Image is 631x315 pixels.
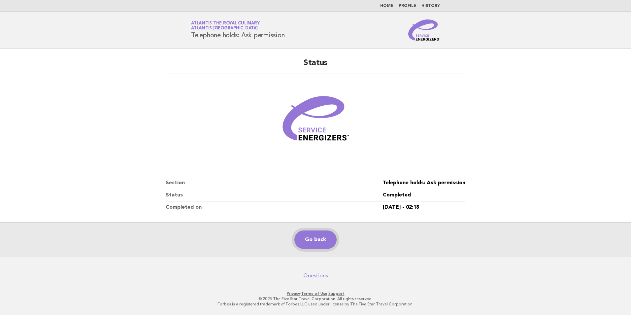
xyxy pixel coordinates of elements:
a: Privacy [287,291,300,296]
a: Terms of Use [301,291,327,296]
a: Questions [303,272,328,279]
dt: Status [166,189,383,201]
dd: [DATE] - 02:18 [383,201,465,213]
a: History [421,4,440,8]
p: © 2025 The Five Star Travel Corporation. All rights reserved. [114,296,517,301]
h2: Status [166,58,465,74]
img: Verified [276,82,355,161]
img: Service Energizers [408,19,440,41]
a: Home [380,4,393,8]
a: Atlantis the Royal CulinaryAtlantis [GEOGRAPHIC_DATA] [191,21,259,30]
dd: Telephone holds: Ask permission [383,177,465,189]
h1: Telephone holds: Ask permission [191,21,284,39]
a: Go back [294,230,337,249]
dt: Completed on [166,201,383,213]
dd: Completed [383,189,465,201]
p: · · [114,291,517,296]
a: Profile [399,4,416,8]
dt: Section [166,177,383,189]
a: Support [328,291,345,296]
span: Atlantis [GEOGRAPHIC_DATA] [191,26,258,31]
p: Forbes is a registered trademark of Forbes LLC used under license by The Five Star Travel Corpora... [114,301,517,307]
